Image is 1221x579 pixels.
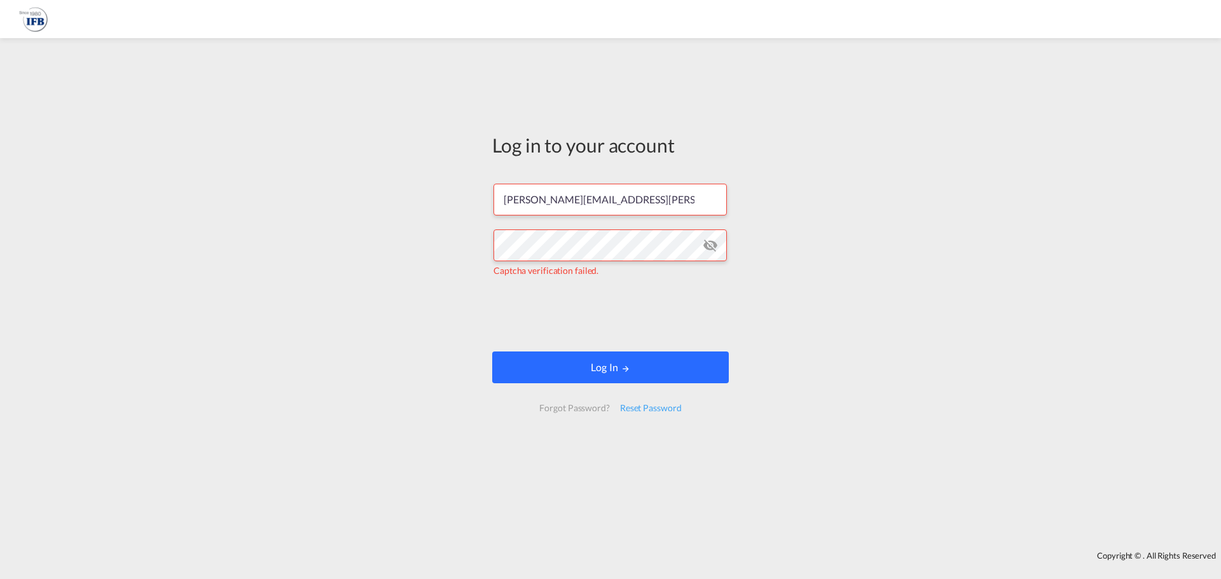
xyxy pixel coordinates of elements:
[492,132,729,158] div: Log in to your account
[615,397,687,419] div: Reset Password
[703,238,718,253] md-icon: icon-eye-off
[514,289,707,339] iframe: reCAPTCHA
[534,397,614,419] div: Forgot Password?
[493,265,598,276] span: Captcha verification failed.
[19,5,48,34] img: b628ab10256c11eeb52753acbc15d091.png
[492,351,729,383] button: LOGIN
[493,184,727,215] input: Enter email/phone number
